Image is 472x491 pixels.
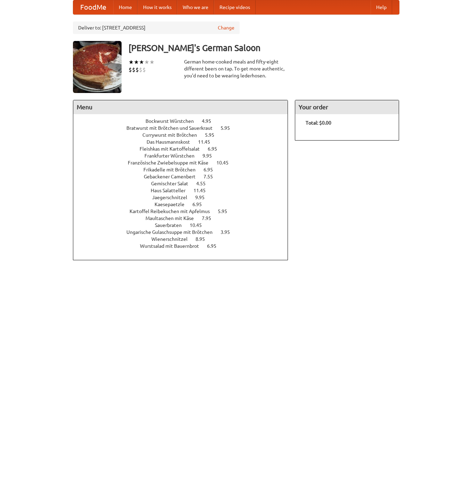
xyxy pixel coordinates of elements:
span: 11.45 [198,139,217,145]
a: Change [218,24,234,31]
span: 5.95 [221,125,237,131]
a: Who we are [177,0,214,14]
span: Frikadelle mit Brötchen [143,167,202,172]
span: 6.95 [208,146,224,152]
span: Französische Zwiebelsuppe mit Käse [128,160,215,166]
a: Home [113,0,138,14]
li: $ [132,66,135,74]
a: Ungarische Gulaschsuppe mit Brötchen 3.95 [126,229,243,235]
a: Gebackener Camenbert 7.55 [144,174,226,179]
span: 5.95 [205,132,221,138]
a: Sauerbraten 10.45 [155,222,215,228]
span: Frankfurter Würstchen [144,153,201,159]
li: $ [139,66,142,74]
li: ★ [134,58,139,66]
span: Kartoffel Reibekuchen mit Apfelmus [130,209,217,214]
li: ★ [139,58,144,66]
li: ★ [129,58,134,66]
a: Fleishkas mit Kartoffelsalat 6.95 [140,146,230,152]
li: ★ [149,58,155,66]
span: Currywurst mit Brötchen [142,132,204,138]
a: Maultaschen mit Käse 7.95 [146,215,224,221]
a: Currywurst mit Brötchen 5.95 [142,132,227,138]
span: 3.95 [221,229,237,235]
span: Sauerbraten [155,222,189,228]
span: 8.95 [196,236,212,242]
span: Wurstsalad mit Bauernbrot [140,243,206,249]
span: Bockwurst Würstchen [146,118,201,124]
h3: [PERSON_NAME]'s German Saloon [129,41,399,55]
a: Französische Zwiebelsuppe mit Käse 10.45 [128,160,241,166]
span: Maultaschen mit Käse [146,215,201,221]
a: Recipe videos [214,0,256,14]
span: Haus Salatteller [151,188,192,193]
a: Wurstsalad mit Bauernbrot 6.95 [140,243,229,249]
a: How it works [138,0,177,14]
span: 7.55 [204,174,220,179]
span: Gemischter Salat [151,181,195,186]
img: angular.jpg [73,41,122,93]
li: $ [129,66,132,74]
a: Bockwurst Würstchen 4.95 [146,118,224,124]
span: Gebackener Camenbert [144,174,202,179]
a: FoodMe [73,0,113,14]
a: Das Hausmannskost 11.45 [147,139,223,145]
div: Deliver to: [STREET_ADDRESS] [73,22,240,34]
span: 5.95 [218,209,234,214]
a: Haus Salatteller 11.45 [151,188,218,193]
span: 11.45 [193,188,213,193]
span: Fleishkas mit Kartoffelsalat [140,146,207,152]
span: 6.95 [192,202,209,207]
h4: Menu [73,100,288,114]
span: Kaesepaetzle [155,202,191,207]
li: $ [135,66,139,74]
b: Total: $0.00 [306,120,331,126]
a: Help [371,0,392,14]
a: Wienerschnitzel 8.95 [151,236,218,242]
li: $ [142,66,146,74]
a: Frikadelle mit Brötchen 6.95 [143,167,226,172]
span: 4.95 [202,118,218,124]
span: Wienerschnitzel [151,236,194,242]
span: 6.95 [204,167,220,172]
span: 9.95 [195,195,212,200]
span: 9.95 [202,153,219,159]
a: Bratwurst mit Brötchen und Sauerkraut 5.95 [126,125,243,131]
span: 10.45 [216,160,235,166]
a: Jaegerschnitzel 9.95 [152,195,217,200]
span: 10.45 [190,222,209,228]
div: German home-cooked meals and fifty-eight different beers on tap. To get more authentic, you'd nee... [184,58,288,79]
span: Bratwurst mit Brötchen und Sauerkraut [126,125,220,131]
h4: Your order [295,100,399,114]
a: Kaesepaetzle 6.95 [155,202,215,207]
span: Das Hausmannskost [147,139,197,145]
li: ★ [144,58,149,66]
a: Kartoffel Reibekuchen mit Apfelmus 5.95 [130,209,240,214]
a: Gemischter Salat 4.55 [151,181,218,186]
span: Jaegerschnitzel [152,195,194,200]
span: 7.95 [202,215,218,221]
span: Ungarische Gulaschsuppe mit Brötchen [126,229,220,235]
span: 6.95 [207,243,223,249]
span: 4.55 [196,181,213,186]
a: Frankfurter Würstchen 9.95 [144,153,225,159]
